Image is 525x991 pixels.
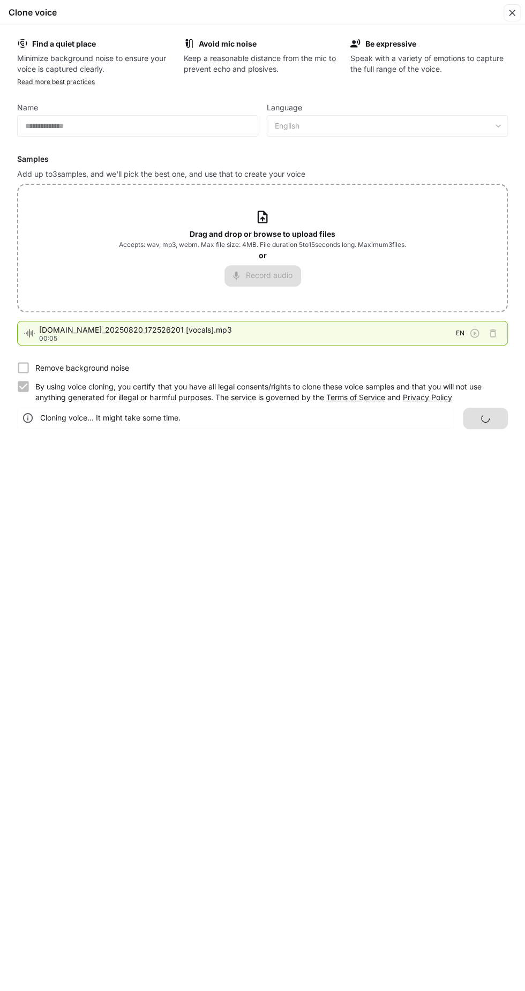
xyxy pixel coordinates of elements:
b: Find a quiet place [32,39,96,48]
a: Read more best practices [17,78,95,86]
div: English [267,121,507,131]
b: or [259,251,267,260]
a: Privacy Policy [402,393,452,402]
p: Name [17,104,38,111]
span: EN [456,328,464,339]
h6: Samples [17,154,508,164]
h5: Clone voice [9,6,57,18]
a: Terms of Service [326,393,385,402]
div: Cloning voice... It might take some time. [40,408,181,427]
b: Drag and drop or browse to upload files [190,229,335,238]
p: 00:05 [39,335,456,342]
div: English [275,121,490,131]
p: Add up to 3 samples, and we'll pick the best one, and use that to create your voice [17,169,508,179]
p: Minimize background noise to ensure your voice is captured clearly. [17,53,175,74]
b: Avoid mic noise [199,39,257,48]
p: Speak with a variety of emotions to capture the full range of the voice. [350,53,508,74]
b: Be expressive [365,39,416,48]
span: [DOMAIN_NAME]_20250820_172526201 [vocals].mp3 [39,325,456,335]
p: Remove background noise [35,363,129,373]
p: By using voice cloning, you certify that you have all legal consents/rights to clone these voice ... [35,381,499,403]
p: Keep a reasonable distance from the mic to prevent echo and plosives. [184,53,342,74]
p: Language [267,104,302,111]
span: Accepts: wav, mp3, webm. Max file size: 4MB. File duration 5 to 15 seconds long. Maximum 3 files. [119,239,406,250]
